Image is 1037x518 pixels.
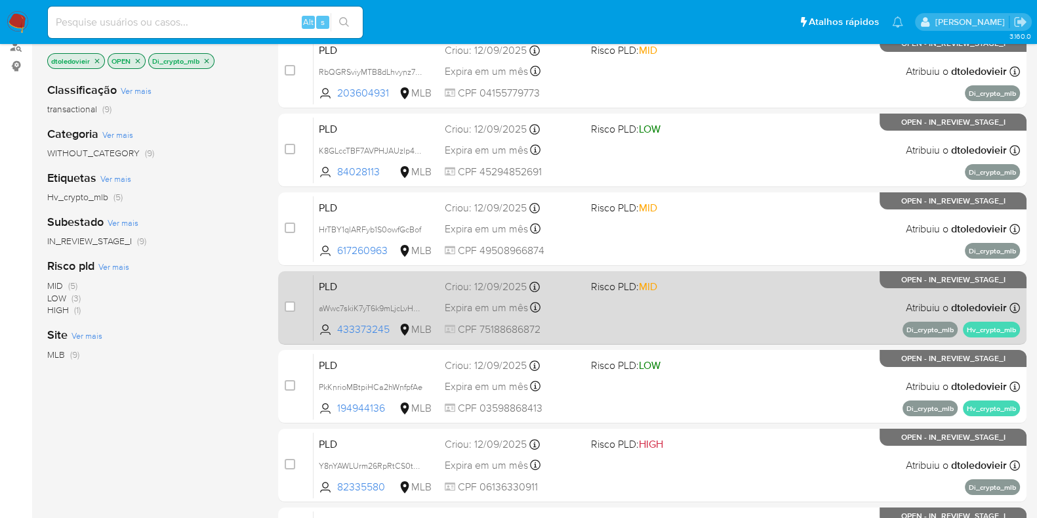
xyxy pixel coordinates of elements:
span: s [321,16,325,28]
span: 3.160.0 [1009,31,1030,41]
a: Notificações [892,16,903,28]
a: Sair [1013,15,1027,29]
button: search-icon [331,13,357,32]
p: danilo.toledo@mercadolivre.com [935,16,1009,28]
span: Alt [303,16,314,28]
span: Atalhos rápidos [809,15,879,29]
input: Pesquise usuários ou casos... [48,14,363,31]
